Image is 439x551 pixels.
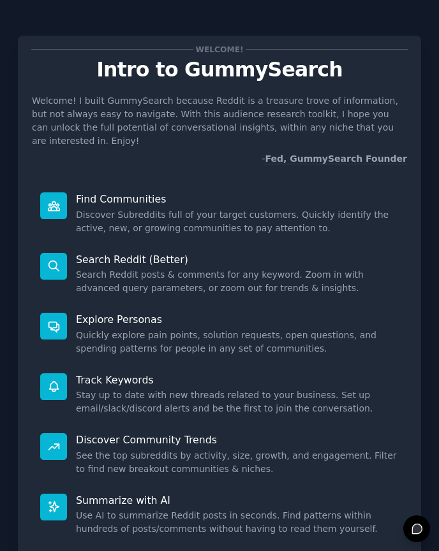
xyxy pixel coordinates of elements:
p: Summarize with AI [76,494,399,507]
p: Find Communities [76,192,399,206]
dd: Stay up to date with new threads related to your business. Set up email/slack/discord alerts and ... [76,389,399,415]
p: Track Keywords [76,373,399,387]
p: Discover Community Trends [76,433,399,447]
a: Fed, GummySearch Founder [265,154,407,164]
div: - [262,152,407,166]
dd: Search Reddit posts & comments for any keyword. Zoom in with advanced query parameters, or zoom o... [76,268,399,295]
dd: Quickly explore pain points, solution requests, open questions, and spending patterns for people ... [76,329,399,355]
dd: Discover Subreddits full of your target customers. Quickly identify the active, new, or growing c... [76,208,399,235]
p: Welcome! I built GummySearch because Reddit is a treasure trove of information, but not always ea... [32,94,407,148]
dd: Use AI to summarize Reddit posts in seconds. Find patterns within hundreds of posts/comments with... [76,509,399,536]
p: Intro to GummySearch [31,59,408,81]
p: Search Reddit (Better) [76,253,399,266]
dd: See the top subreddits by activity, size, growth, and engagement. Filter to find new breakout com... [76,449,399,476]
span: Welcome! [193,43,246,56]
p: Explore Personas [76,313,399,326]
